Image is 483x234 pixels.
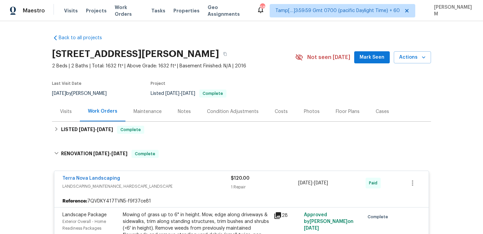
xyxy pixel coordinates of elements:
[354,51,390,64] button: Mark Seen
[79,127,113,132] span: -
[165,91,195,96] span: -
[62,176,120,181] a: Terra Nova Landscaping
[298,181,312,185] span: [DATE]
[88,108,117,115] div: Work Orders
[118,126,144,133] span: Complete
[62,213,107,217] span: Landscape Package
[52,91,66,96] span: [DATE]
[399,53,426,62] span: Actions
[111,151,127,156] span: [DATE]
[52,63,295,69] span: 2 Beds | 2 Baths | Total: 1632 ft² | Above Grade: 1632 ft² | Basement Finished: N/A | 2016
[200,92,226,96] span: Complete
[304,226,319,231] span: [DATE]
[275,108,288,115] div: Costs
[304,213,354,231] span: Approved by [PERSON_NAME] on
[336,108,360,115] div: Floor Plans
[260,4,265,11] div: 680
[219,48,231,60] button: Copy Address
[368,214,391,220] span: Complete
[151,91,226,96] span: Listed
[431,4,473,17] span: [PERSON_NAME] M
[178,108,191,115] div: Notes
[298,180,328,186] span: -
[307,54,350,61] span: Not seen [DATE]
[151,81,165,85] span: Project
[93,151,127,156] span: -
[62,220,106,230] span: Exterior Overall - Home Readiness Packages
[360,53,384,62] span: Mark Seen
[231,184,298,190] div: 1 Repair
[61,126,113,134] h6: LISTED
[314,181,328,185] span: [DATE]
[274,212,300,220] div: 28
[52,143,431,165] div: RENOVATION [DATE]-[DATE]Complete
[151,8,165,13] span: Tasks
[304,108,320,115] div: Photos
[181,91,195,96] span: [DATE]
[79,127,95,132] span: [DATE]
[97,127,113,132] span: [DATE]
[54,195,429,207] div: 7QVDKY417TVN5-f9f37ce81
[62,183,231,190] span: LANDSCAPING_MAINTENANCE, HARDSCAPE_LANDSCAPE
[275,7,400,14] span: Tamp[…]3:59:59 Gmt 0700 (pacific Daylight Time) + 60
[132,151,158,157] span: Complete
[165,91,179,96] span: [DATE]
[173,7,200,14] span: Properties
[52,35,116,41] a: Back to all projects
[52,81,82,85] span: Last Visit Date
[208,4,249,17] span: Geo Assignments
[207,108,259,115] div: Condition Adjustments
[133,108,162,115] div: Maintenance
[60,108,72,115] div: Visits
[61,150,127,158] h6: RENOVATION
[23,7,45,14] span: Maestro
[86,7,107,14] span: Projects
[115,4,143,17] span: Work Orders
[93,151,109,156] span: [DATE]
[369,180,380,186] span: Paid
[376,108,389,115] div: Cases
[52,122,431,138] div: LISTED [DATE]-[DATE]Complete
[64,7,78,14] span: Visits
[52,90,115,98] div: by [PERSON_NAME]
[231,176,250,181] span: $120.00
[394,51,431,64] button: Actions
[62,198,87,204] b: Reference:
[52,51,219,57] h2: [STREET_ADDRESS][PERSON_NAME]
